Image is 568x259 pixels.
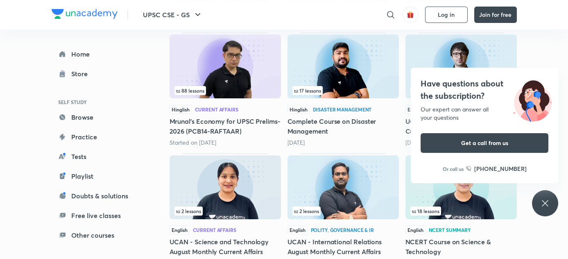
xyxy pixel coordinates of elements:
span: 2 lessons [176,209,201,214]
div: left [174,207,276,216]
div: infocontainer [292,207,394,216]
div: Disaster Management [313,107,372,112]
button: Join for free [474,7,517,23]
div: Store [71,69,93,79]
div: infocontainer [292,86,394,95]
div: infocontainer [174,86,276,95]
div: infocontainer [410,86,512,95]
div: infosection [410,86,512,95]
button: UPSC CSE - GS [138,7,208,23]
span: English [170,225,190,234]
span: Hinglish [287,105,310,114]
h4: Have questions about the subscription? [421,77,548,102]
a: Other courses [52,227,147,243]
div: Our expert can answer all your questions [421,105,548,122]
div: infosection [174,207,276,216]
img: Thumbnail [287,34,399,98]
a: Browse [52,109,147,125]
div: Complete Course on Disaster Management [287,32,399,146]
button: Log in [425,7,468,23]
a: Practice [52,129,147,145]
a: Free live classes [52,207,147,224]
div: Current Affairs [193,227,236,232]
a: Company Logo [52,9,118,21]
a: Tests [52,148,147,165]
img: ttu_illustration_new.svg [507,77,558,122]
img: Company Logo [52,9,118,19]
h6: SELF STUDY [52,95,147,109]
h5: Mrunal’s Economy for UPSC Prelims-2026 (PCB14-RAFTAAR) [170,116,281,136]
h5: UCAN - Science and Technology August Monthly Current Affairs [170,237,281,257]
h5: NCERT Course on Science & Technology [405,237,517,257]
div: Polity, Governance & IR [311,227,374,232]
button: avatar [402,7,419,23]
div: infosection [410,207,512,216]
div: infosection [292,207,394,216]
h5: Complete Course on Disaster Management [287,116,399,136]
span: English [405,225,425,234]
div: infosection [292,86,394,95]
a: Playlist [52,168,147,184]
span: 17 lessons [294,88,321,93]
div: left [410,207,512,216]
img: avatar [407,11,414,18]
span: 18 lessons [412,209,439,214]
div: Mrunal’s Economy for UPSC Prelims-2026 (PCB14-RAFTAAR) [170,32,281,146]
div: left [174,86,276,95]
span: English [405,105,425,114]
a: Store [52,66,147,82]
div: Started on Jul 17 [170,139,281,147]
a: [PHONE_NUMBER] [466,164,527,173]
img: Thumbnail [170,155,281,219]
h5: UCAN - Polity August Monthly Current Affairs [405,116,517,136]
div: left [292,207,394,216]
span: 2 lessons [294,209,319,214]
span: Hinglish [170,105,192,114]
img: Thumbnail [287,155,399,219]
div: left [410,86,512,95]
img: Thumbnail [405,34,517,98]
div: infosection [174,86,276,95]
h5: UCAN - International Relations August Monthly Current Affairs [287,237,399,257]
div: 3 days ago [287,139,399,147]
div: UCAN - Polity August Monthly Current Affairs [405,32,517,146]
div: infocontainer [410,207,512,216]
span: Log in [438,11,455,18]
span: 88 lessons [176,88,204,93]
h6: [PHONE_NUMBER] [474,164,527,173]
div: 3 days ago [405,139,517,147]
div: infocontainer [174,207,276,216]
a: Doubts & solutions [52,188,147,204]
p: Or call us [443,165,464,173]
span: English [287,225,308,234]
button: Get a call from us [421,133,548,153]
div: left [292,86,394,95]
div: NCERT Summary [429,227,471,232]
a: Home [52,46,147,62]
img: Thumbnail [405,155,517,219]
img: Thumbnail [170,34,281,98]
span: Join for free [479,11,511,18]
div: Current Affairs [195,107,238,112]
